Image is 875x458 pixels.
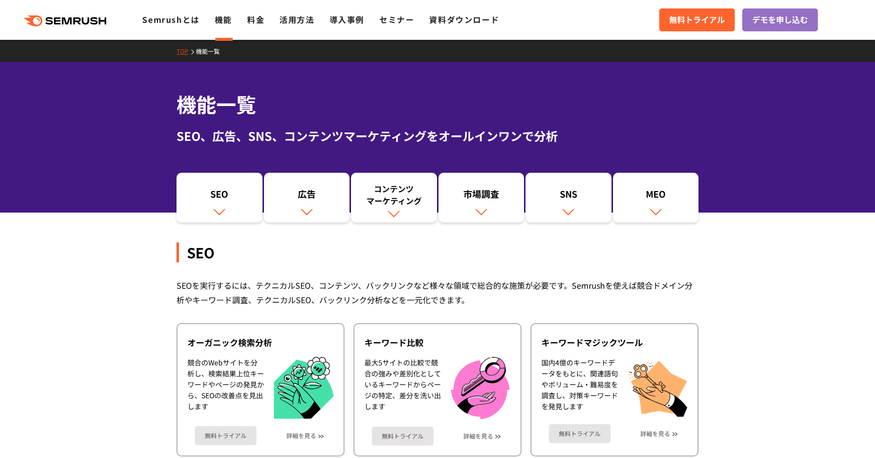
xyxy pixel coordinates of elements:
span: 無料トライアル [669,13,725,26]
div: キーワード比較 [364,337,511,348]
img: キーワードマジックツール [628,357,688,417]
div: 国内4億のキーワードデータをもとに、関連語句やボリューム・難易度を調査し、対策キーワードを発見します [541,357,618,417]
a: 詳細を見る [463,433,493,440]
a: 無料トライアル [372,427,434,446]
h1: 機能一覧 [176,90,699,119]
div: オーガニック検索分析 [187,337,334,348]
a: 料金 [247,13,264,25]
div: キーワードマジックツール [541,337,688,348]
a: 活用方法 [279,13,314,25]
a: 詳細を見る [286,432,316,439]
div: コンテンツ マーケティング [356,183,432,207]
a: 詳細を見る [640,430,670,437]
a: 導入事例 [330,13,364,25]
a: Semrushとは [142,13,199,25]
div: 市場調査 [443,188,520,205]
a: 無料トライアル [195,426,257,445]
a: デモを申し込む [742,8,818,31]
div: SNS [530,188,607,205]
span: デモを申し込む [752,13,808,26]
div: 最大5サイトの比較で競合の強みや差別化としているキーワードからページの特定、差分を洗い出します [364,357,441,419]
div: MEO [618,188,694,205]
a: 市場調査 [438,173,525,223]
div: SEO [176,242,699,262]
a: 機能一覧 [196,47,227,55]
a: TOP [176,47,196,55]
a: セミナー [379,13,414,25]
a: SNS [525,173,612,223]
a: MEO [613,173,699,223]
a: 機能 [215,13,232,25]
div: 広告 [269,188,345,205]
a: コンテンツマーケティング [351,173,437,223]
a: 広告 [264,173,350,223]
a: 無料トライアル [659,8,735,31]
div: SEO [181,188,258,205]
a: 資料ダウンロード [429,13,499,25]
img: オーガニック検索分析 [274,357,334,419]
div: SEO、広告、SNS、コンテンツマーケティングをオールインワンで分析 [176,127,699,145]
img: キーワード比較 [451,357,510,419]
a: SEO [176,173,262,223]
div: SEOを実行するには、テクニカルSEO、コンテンツ、バックリンクなど様々な領域で総合的な施策が必要です。Semrushを使えば競合ドメイン分析やキーワード調査、テクニカルSEO、バックリンク分析... [176,278,699,307]
a: 無料トライアル [549,424,611,443]
div: 競合のWebサイトを分析し、検索結果上位キーワードやページの発見から、SEOの改善点を見出します [187,357,264,419]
